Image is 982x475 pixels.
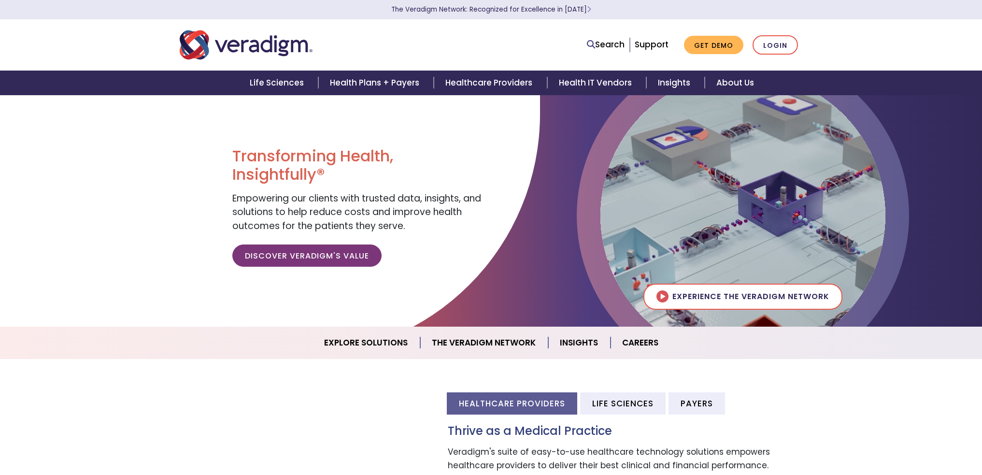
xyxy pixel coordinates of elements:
[611,331,670,355] a: Careers
[669,392,725,414] li: Payers
[646,71,705,95] a: Insights
[180,29,313,61] img: Veradigm logo
[753,35,798,55] a: Login
[580,392,666,414] li: Life Sciences
[548,331,611,355] a: Insights
[587,38,625,51] a: Search
[238,71,318,95] a: Life Sciences
[447,392,577,414] li: Healthcare Providers
[313,331,420,355] a: Explore Solutions
[434,71,547,95] a: Healthcare Providers
[635,39,669,50] a: Support
[705,71,766,95] a: About Us
[684,36,743,55] a: Get Demo
[448,424,803,438] h3: Thrive as a Medical Practice
[420,331,548,355] a: The Veradigm Network
[318,71,434,95] a: Health Plans + Payers
[547,71,646,95] a: Health IT Vendors
[232,192,481,232] span: Empowering our clients with trusted data, insights, and solutions to help reduce costs and improv...
[391,5,591,14] a: The Veradigm Network: Recognized for Excellence in [DATE]Learn More
[232,245,382,267] a: Discover Veradigm's Value
[587,5,591,14] span: Learn More
[448,446,803,472] p: Veradigm's suite of easy-to-use healthcare technology solutions empowers healthcare providers to ...
[232,147,484,184] h1: Transforming Health, Insightfully®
